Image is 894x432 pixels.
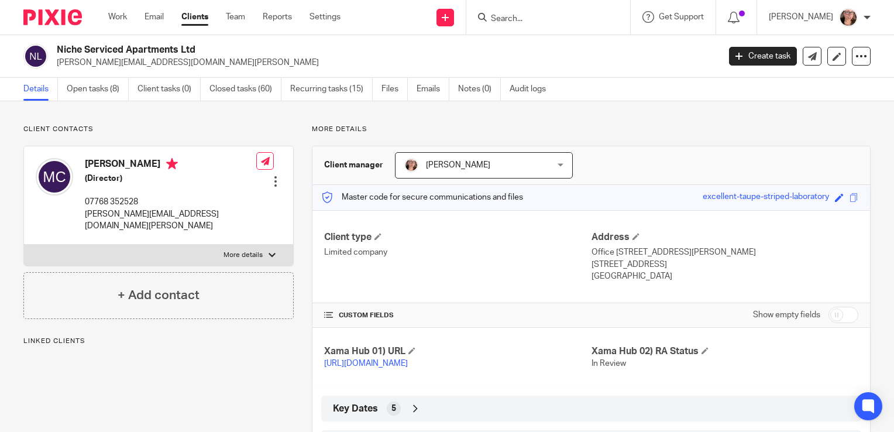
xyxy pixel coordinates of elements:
p: More details [312,125,871,134]
a: Recurring tasks (15) [290,78,373,101]
a: Closed tasks (60) [209,78,281,101]
img: svg%3E [36,158,73,196]
p: [GEOGRAPHIC_DATA] [592,270,858,282]
h5: (Director) [85,173,256,184]
p: Office [STREET_ADDRESS][PERSON_NAME] [592,246,858,258]
a: Emails [417,78,449,101]
p: Master code for secure communications and files [321,191,523,203]
img: Louise.jpg [839,8,858,27]
p: Linked clients [23,337,294,346]
a: Settings [310,11,341,23]
input: Search [490,14,595,25]
h4: Xama Hub 01) URL [324,345,591,358]
i: Primary [166,158,178,170]
a: Work [108,11,127,23]
a: Create task [729,47,797,66]
h4: Address [592,231,858,244]
h4: Xama Hub 02) RA Status [592,345,858,358]
span: Get Support [659,13,704,21]
p: [PERSON_NAME][EMAIL_ADDRESS][DOMAIN_NAME][PERSON_NAME] [57,57,711,68]
a: Open tasks (8) [67,78,129,101]
a: Email [145,11,164,23]
img: Louise.jpg [404,158,418,172]
img: svg%3E [23,44,48,68]
a: Details [23,78,58,101]
h2: Niche Serviced Apartments Ltd [57,44,580,56]
p: Client contacts [23,125,294,134]
p: [PERSON_NAME] [769,11,833,23]
span: 5 [391,403,396,414]
p: [STREET_ADDRESS] [592,259,858,270]
span: [PERSON_NAME] [426,161,490,169]
p: Limited company [324,246,591,258]
a: [URL][DOMAIN_NAME] [324,359,408,368]
a: Files [381,78,408,101]
a: Reports [263,11,292,23]
div: excellent-taupe-striped-laboratory [703,191,829,204]
h3: Client manager [324,159,383,171]
p: [PERSON_NAME][EMAIL_ADDRESS][DOMAIN_NAME][PERSON_NAME] [85,208,256,232]
p: 07768 352528 [85,196,256,208]
a: Clients [181,11,208,23]
h4: CUSTOM FIELDS [324,311,591,320]
a: Client tasks (0) [137,78,201,101]
a: Notes (0) [458,78,501,101]
p: More details [223,251,263,260]
a: Team [226,11,245,23]
img: Pixie [23,9,82,25]
h4: [PERSON_NAME] [85,158,256,173]
h4: Client type [324,231,591,244]
label: Show empty fields [753,309,820,321]
span: Key Dates [333,403,378,415]
a: Audit logs [510,78,555,101]
span: In Review [592,359,626,368]
h4: + Add contact [118,286,200,304]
